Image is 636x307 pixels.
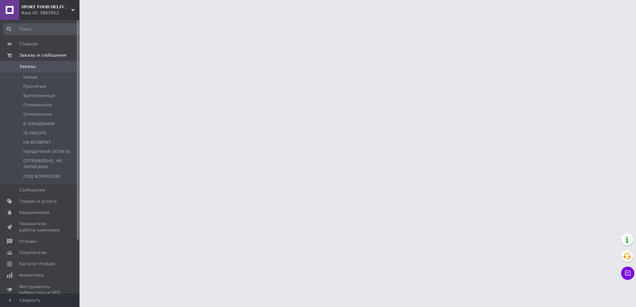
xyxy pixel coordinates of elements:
[23,74,38,80] span: Новые
[19,210,49,216] span: Уведомления
[3,23,82,35] input: Поиск
[19,198,57,204] span: Товары и услуги
[19,52,66,58] span: Заказы и сообщения
[23,130,46,136] span: !В РАБОТЕ
[19,272,44,278] span: Аналитика
[23,93,55,99] span: Выполненные
[19,238,37,244] span: Отзывы
[19,187,45,193] span: Сообщения
[19,284,61,296] span: Инструменты вебмастера и SEO
[23,111,52,117] span: Оплаченные
[22,4,71,10] span: 𝐒𝐏𝐎𝐑𝐓 𝐅𝐎𝐎𝐃 𝐃𝐄𝐋𝐈𝐕𝐄𝐑𝐘
[22,10,79,16] div: Ваш ID: 3863952
[19,41,38,47] span: Главная
[23,158,81,170] span: ОТПРАВЛЕНО, НЕ ЗАПИСАНО
[19,64,35,70] span: Заказы
[621,267,634,280] button: Чат с покупателем
[19,221,61,233] span: Показатели работы компании
[19,261,55,267] span: Каталог ProSale
[23,83,46,89] span: Принятые
[23,174,60,179] span: ПОД ВОПРОСОМ
[19,250,46,256] span: Покупатели
[23,149,70,155] span: НЕУДАЧНАЯ ОПЛАТА
[23,102,52,108] span: Отмененные
[23,139,51,145] span: НА ВОЗВРАТ
[23,121,55,127] span: В ОЖИДАНИИ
